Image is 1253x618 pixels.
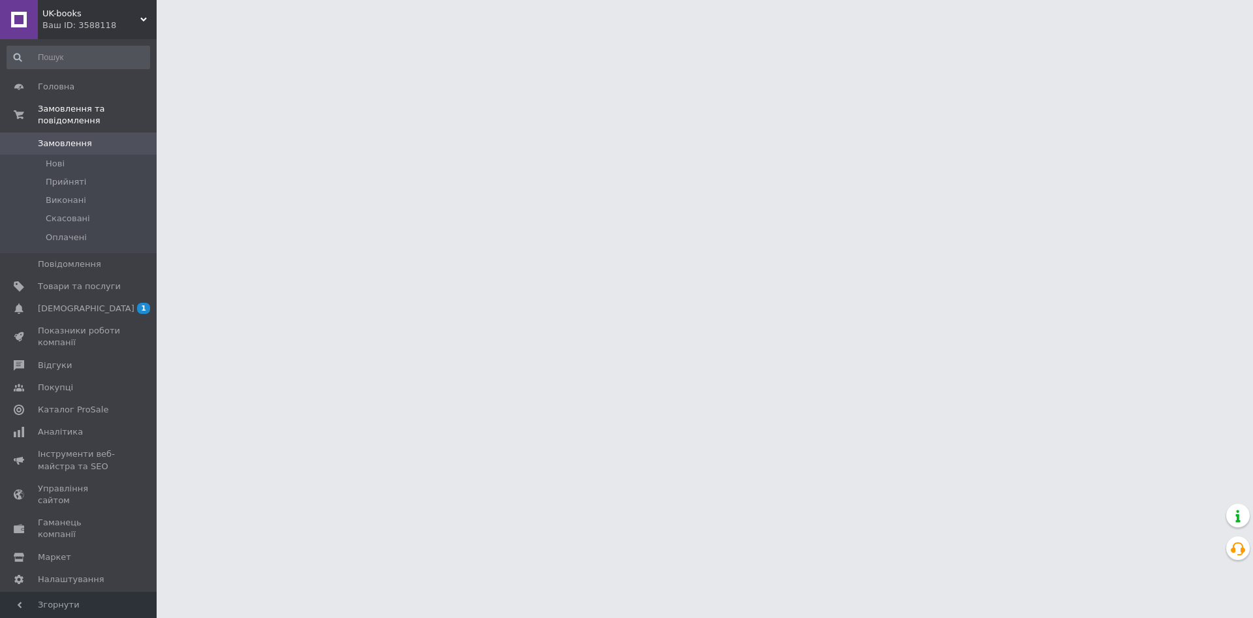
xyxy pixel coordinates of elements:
input: Пошук [7,46,150,69]
span: Товари та послуги [38,281,121,292]
span: Відгуки [38,360,72,371]
span: Інструменти веб-майстра та SEO [38,448,121,472]
span: Нові [46,158,65,170]
span: Повідомлення [38,258,101,270]
span: Маркет [38,551,71,563]
span: [DEMOGRAPHIC_DATA] [38,303,134,315]
span: Каталог ProSale [38,404,108,416]
span: Прийняті [46,176,86,188]
span: Налаштування [38,574,104,585]
span: Аналітика [38,426,83,438]
span: UK-books [42,8,140,20]
span: Оплачені [46,232,87,243]
span: Замовлення та повідомлення [38,103,157,127]
span: Головна [38,81,74,93]
span: Виконані [46,194,86,206]
span: 1 [137,303,150,314]
span: Управління сайтом [38,483,121,506]
div: Ваш ID: 3588118 [42,20,157,31]
span: Покупці [38,382,73,394]
span: Скасовані [46,213,90,224]
span: Гаманець компанії [38,517,121,540]
span: Показники роботи компанії [38,325,121,348]
span: Замовлення [38,138,92,149]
